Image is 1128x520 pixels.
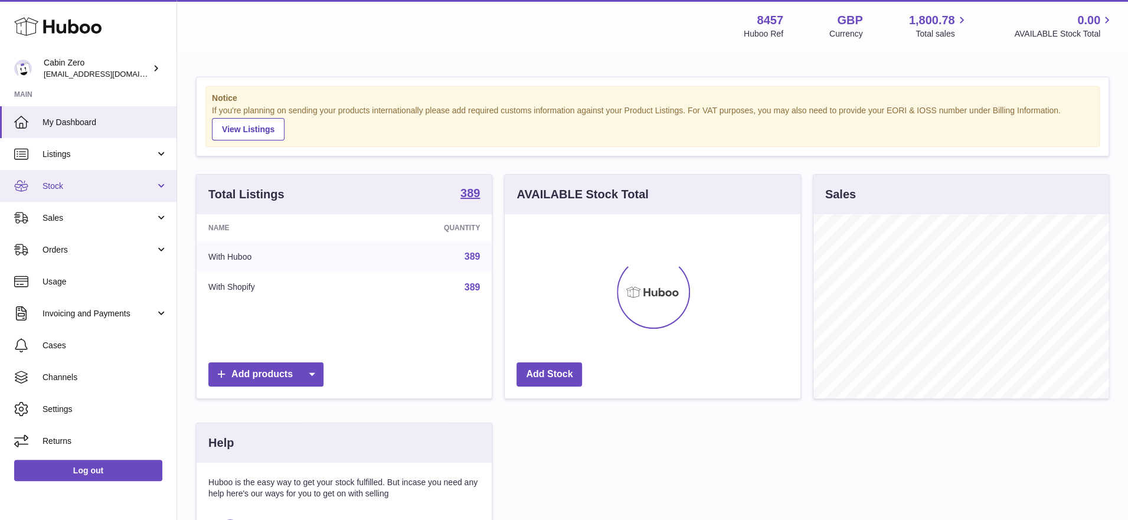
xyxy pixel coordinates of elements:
a: 389 [460,187,480,201]
div: Currency [829,28,863,40]
a: Add products [208,362,323,387]
a: 389 [465,282,480,292]
span: Listings [42,149,155,160]
span: Invoicing and Payments [42,308,155,319]
td: With Huboo [197,241,356,272]
div: Huboo Ref [744,28,783,40]
span: Settings [42,404,168,415]
h3: Sales [825,187,856,202]
span: AVAILABLE Stock Total [1014,28,1114,40]
p: Huboo is the easy way to get your stock fulfilled. But incase you need any help here's our ways f... [208,477,480,499]
span: Returns [42,436,168,447]
td: With Shopify [197,272,356,303]
div: Cabin Zero [44,57,150,80]
h3: Help [208,435,234,451]
a: Add Stock [516,362,582,387]
h3: AVAILABLE Stock Total [516,187,648,202]
strong: GBP [837,12,862,28]
strong: 8457 [757,12,783,28]
strong: 389 [460,187,480,199]
a: 389 [465,251,480,261]
th: Quantity [356,214,492,241]
span: Sales [42,212,155,224]
span: 1,800.78 [909,12,955,28]
img: huboo@cabinzero.com [14,60,32,77]
div: If you're planning on sending your products internationally please add required customs informati... [212,105,1093,140]
span: Total sales [916,28,968,40]
span: Usage [42,276,168,287]
span: Orders [42,244,155,256]
strong: Notice [212,93,1093,104]
th: Name [197,214,356,241]
span: Cases [42,340,168,351]
a: 0.00 AVAILABLE Stock Total [1014,12,1114,40]
span: [EMAIL_ADDRESS][DOMAIN_NAME] [44,69,174,79]
span: Channels [42,372,168,383]
span: My Dashboard [42,117,168,128]
span: Stock [42,181,155,192]
a: Log out [14,460,162,481]
span: 0.00 [1077,12,1100,28]
h3: Total Listings [208,187,285,202]
a: 1,800.78 Total sales [909,12,969,40]
a: View Listings [212,118,285,140]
